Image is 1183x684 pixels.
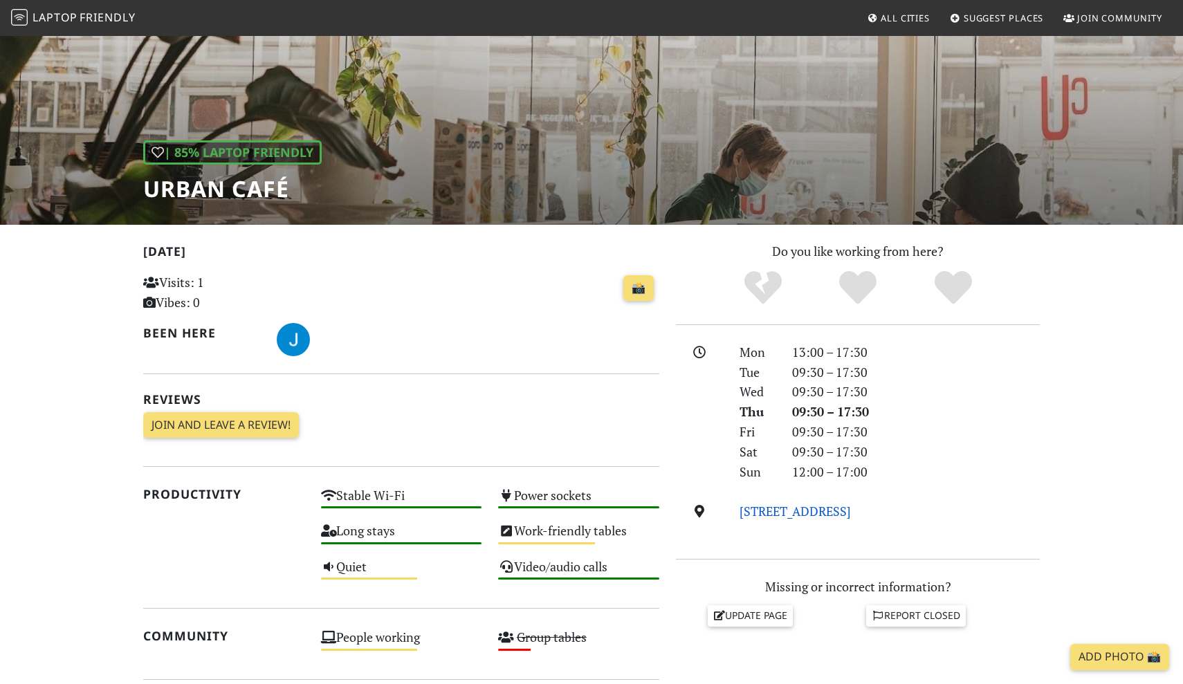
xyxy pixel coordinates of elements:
[944,6,1049,30] a: Suggest Places
[277,323,310,356] img: 3698-jesse.jpg
[143,629,304,643] h2: Community
[1077,12,1162,24] span: Join Community
[715,269,811,307] div: No
[861,6,935,30] a: All Cities
[810,269,906,307] div: Yes
[881,12,930,24] span: All Cities
[676,577,1040,597] p: Missing or incorrect information?
[490,484,668,519] div: Power sockets
[143,140,322,165] div: | 85% Laptop Friendly
[80,10,135,25] span: Friendly
[277,330,310,346] span: Jesse H
[11,9,28,26] img: LaptopFriendly
[313,626,490,661] div: People working
[490,555,668,591] div: Video/audio calls
[784,362,1048,382] div: 09:30 – 17:30
[866,605,966,626] a: Report closed
[731,342,784,362] div: Mon
[708,605,794,626] a: Update page
[784,462,1048,482] div: 12:00 – 17:00
[143,326,260,340] h2: Been here
[143,272,304,313] p: Visits: 1 Vibes: 0
[33,10,77,25] span: Laptop
[143,244,659,264] h2: [DATE]
[784,342,1048,362] div: 13:00 – 17:30
[11,6,136,30] a: LaptopFriendly LaptopFriendly
[784,382,1048,402] div: 09:30 – 17:30
[731,402,784,422] div: Thu
[964,12,1044,24] span: Suggest Places
[143,392,659,407] h2: Reviews
[313,519,490,555] div: Long stays
[517,629,587,645] s: Group tables
[143,176,322,202] h1: Urban Café
[731,382,784,402] div: Wed
[906,269,1001,307] div: Definitely!
[313,484,490,519] div: Stable Wi-Fi
[784,442,1048,462] div: 09:30 – 17:30
[143,487,304,501] h2: Productivity
[143,412,299,438] a: Join and leave a review!
[731,462,784,482] div: Sun
[731,442,784,462] div: Sat
[731,362,784,382] div: Tue
[784,422,1048,442] div: 09:30 – 17:30
[313,555,490,591] div: Quiet
[1058,6,1168,30] a: Join Community
[676,241,1040,261] p: Do you like working from here?
[490,519,668,555] div: Work-friendly tables
[740,503,851,519] a: [STREET_ADDRESS]
[623,275,654,302] a: 📸
[784,402,1048,422] div: 09:30 – 17:30
[731,422,784,442] div: Fri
